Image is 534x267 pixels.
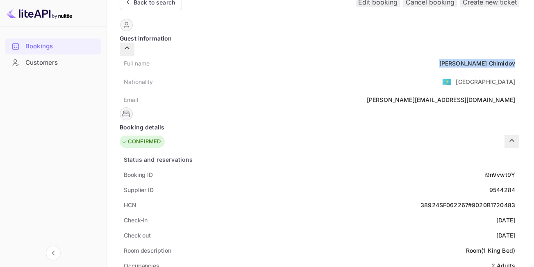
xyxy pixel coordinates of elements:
div: Full name [124,59,150,68]
div: Booking ID [124,170,153,179]
div: [DATE] [496,216,515,224]
div: Supplier ID [124,186,154,194]
span: United States [442,74,452,89]
div: Status and reservations [124,155,193,164]
div: 9544284 [489,186,515,194]
div: Customers [25,58,97,68]
div: CONFIRMED [122,138,161,146]
div: Customers [5,55,101,71]
div: [PERSON_NAME] Chimidov [439,59,515,68]
div: Bookings [25,42,97,51]
div: Room(1 King Bed) [466,246,515,255]
a: Customers [5,55,101,70]
div: [GEOGRAPHIC_DATA] [456,77,515,86]
div: Nationality [124,77,153,86]
div: HCN [124,201,136,209]
div: [PERSON_NAME][EMAIL_ADDRESS][DOMAIN_NAME] [367,95,515,104]
div: Email [124,95,138,104]
div: i9nVvwt9Y [484,170,515,179]
button: Collapse navigation [46,246,61,260]
a: Bookings [5,38,101,54]
img: LiteAPI logo [7,7,72,20]
div: Check out [124,231,151,240]
div: 38924SF062267#9020B1720483 [420,201,515,209]
div: Booking details [120,123,519,131]
div: [DATE] [496,231,515,240]
div: Guest information [120,34,519,43]
div: Room description [124,246,171,255]
div: Check-in [124,216,148,224]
